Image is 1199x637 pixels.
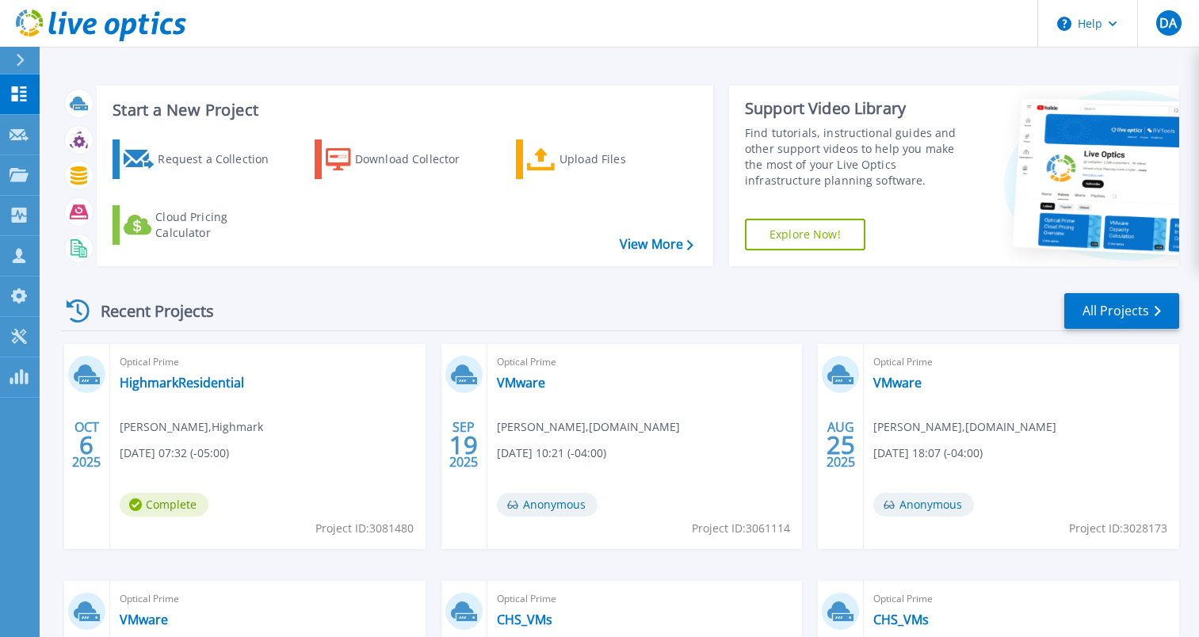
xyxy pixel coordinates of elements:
div: AUG 2025 [826,416,856,474]
span: [DATE] 18:07 (-04:00) [873,444,983,462]
a: Download Collector [315,139,491,179]
span: Optical Prime [120,353,416,371]
span: 19 [449,438,478,452]
span: Project ID: 3028173 [1069,520,1167,537]
span: Optical Prime [497,353,793,371]
div: Find tutorials, instructional guides and other support videos to help you make the most of your L... [745,125,971,189]
div: Recent Projects [61,292,235,330]
a: VMware [873,375,922,391]
span: [PERSON_NAME] , [DOMAIN_NAME] [497,418,680,436]
span: Optical Prime [873,353,1170,371]
a: HighmarkResidential [120,375,244,391]
span: 25 [827,438,855,452]
span: Anonymous [873,493,974,517]
div: Request a Collection [158,143,284,175]
span: [PERSON_NAME] , [DOMAIN_NAME] [873,418,1056,436]
a: Request a Collection [113,139,289,179]
span: [DATE] 10:21 (-04:00) [497,444,606,462]
a: All Projects [1064,293,1179,329]
a: Cloud Pricing Calculator [113,205,289,245]
span: Project ID: 3081480 [315,520,414,537]
span: Optical Prime [497,590,793,608]
span: Optical Prime [873,590,1170,608]
span: Project ID: 3061114 [692,520,790,537]
div: Download Collector [355,143,482,175]
div: Support Video Library [745,98,971,119]
span: [DATE] 07:32 (-05:00) [120,444,229,462]
div: OCT 2025 [71,416,101,474]
a: View More [620,237,693,252]
span: [PERSON_NAME] , Highmark [120,418,263,436]
a: CHS_VMs [873,612,929,627]
span: Optical Prime [120,590,416,608]
div: Cloud Pricing Calculator [155,209,282,241]
span: 6 [79,438,94,452]
a: VMware [120,612,168,627]
a: CHS_VMs [497,612,552,627]
span: Complete [120,493,208,517]
span: DA [1159,17,1177,29]
div: SEP 2025 [449,416,479,474]
h3: Start a New Project [113,101,693,119]
a: Upload Files [516,139,693,179]
a: VMware [497,375,545,391]
a: Explore Now! [745,219,865,250]
div: Upload Files [559,143,686,175]
span: Anonymous [497,493,598,517]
